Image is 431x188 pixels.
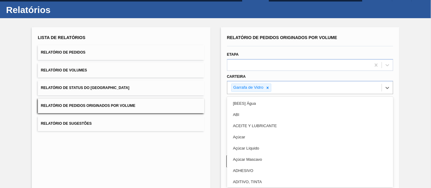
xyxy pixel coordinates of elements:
[227,74,246,79] label: Carteira
[227,165,393,176] div: ADHESIVO
[38,81,204,95] button: Relatório de Status do [GEOGRAPHIC_DATA]
[226,155,307,167] button: Limpar
[38,63,204,78] button: Relatório de Volumes
[41,68,87,72] span: Relatório de Volumes
[41,86,129,90] span: Relatório de Status do [GEOGRAPHIC_DATA]
[227,131,393,143] div: Açúcar
[227,98,393,109] div: [BEES] Água
[227,109,393,120] div: ABI
[38,35,85,40] span: Lista de Relatórios
[227,176,393,187] div: ADITIVO, TINTA
[38,45,204,60] button: Relatório de Pedidos
[227,143,393,154] div: Açúcar Líquido
[41,121,92,126] span: Relatório de Sugestões
[41,50,85,54] span: Relatório de Pedidos
[38,116,204,131] button: Relatório de Sugestões
[227,120,393,131] div: ACEITE Y LUBRICANTE
[38,98,204,113] button: Relatório de Pedidos Originados por Volume
[227,154,393,165] div: Açúcar Mascavo
[232,84,265,91] div: Garrafa de Vidro
[41,104,135,108] span: Relatório de Pedidos Originados por Volume
[227,52,239,57] label: Etapa
[227,35,337,40] span: Relatório de Pedidos Originados por Volume
[6,6,114,13] h1: Relatórios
